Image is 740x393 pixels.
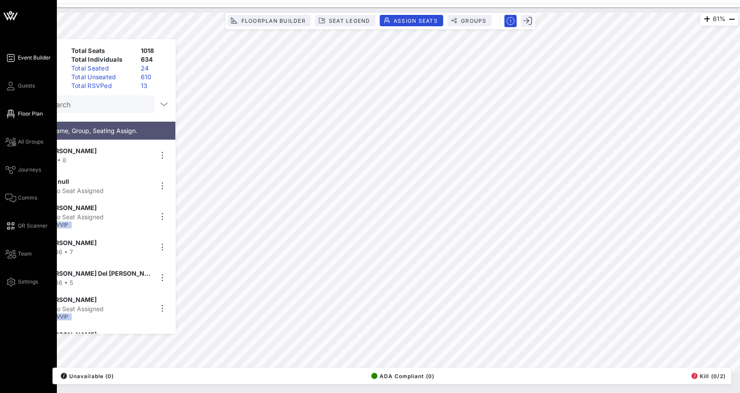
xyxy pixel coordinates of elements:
div: 61% [700,13,738,26]
div: Total Seats [68,46,137,55]
span: Comms [18,194,37,202]
button: Groups [447,15,492,26]
a: All Groups [5,137,43,147]
span: Team [18,250,32,258]
span: Unavailable (0) [61,373,114,379]
span: Floorplan Builder [241,18,305,24]
div: 186 • 7 [45,247,153,256]
div: 1018 [137,46,172,55]
span: Seat Legend [328,18,370,24]
div: / [691,373,698,379]
span: Journeys [18,166,41,174]
span: Guests [18,82,35,90]
a: Settings [5,277,38,287]
span: Settings [18,278,38,286]
div: 634 [137,55,172,64]
div: VVIP [53,313,72,320]
span: [PERSON_NAME] Del [PERSON_NAME] [45,269,153,278]
button: /Unavailable (0) [58,370,114,382]
span: [PERSON_NAME] [45,238,97,247]
button: Assign Seats [380,15,443,26]
a: Guests [5,81,35,91]
span: QR Scanner [18,222,48,230]
span: Kill (0/2) [691,373,726,379]
span: [PERSON_NAME] [45,203,97,212]
div: 24 [137,64,172,73]
div: No Seat Assigned [45,212,153,221]
button: ADA Compliant (0) [369,370,434,382]
a: Journeys [5,165,41,175]
span: Assign Seats [393,18,438,24]
div: No Seat Assigned [45,304,153,313]
span: [PERSON_NAME] [45,330,97,339]
span: Name, Group, Seating Assign. [51,127,137,134]
span: Floor Plan [18,110,43,118]
div: Total RSVPed [68,81,137,90]
a: Floor Plan [5,109,43,119]
button: /Kill (0/2) [689,370,726,382]
a: QR Scanner [5,221,48,231]
div: 186 • 5 [45,278,153,287]
div: Total Seated [68,64,137,73]
div: Total Individuals [68,55,137,64]
span: Groups [461,18,487,24]
div: Total Unseated [68,73,137,81]
div: No Seat Assigned [45,186,153,195]
span: Event Builder [18,54,51,62]
a: Team [5,249,32,259]
span: ADA Compliant (0) [371,373,434,379]
div: 7 • 8 [45,155,153,165]
button: Seat Legend [315,15,376,26]
span: [PERSON_NAME] [45,295,97,304]
span: All Groups [18,138,43,146]
div: 610 [137,73,172,81]
span: [PERSON_NAME] [45,146,97,155]
div: 13 [137,81,172,90]
a: Comms [5,193,37,203]
span: null null [45,177,69,186]
a: Event Builder [5,53,51,63]
button: Floorplan Builder [227,15,311,26]
div: VVIP [53,221,72,228]
div: / [61,373,67,379]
